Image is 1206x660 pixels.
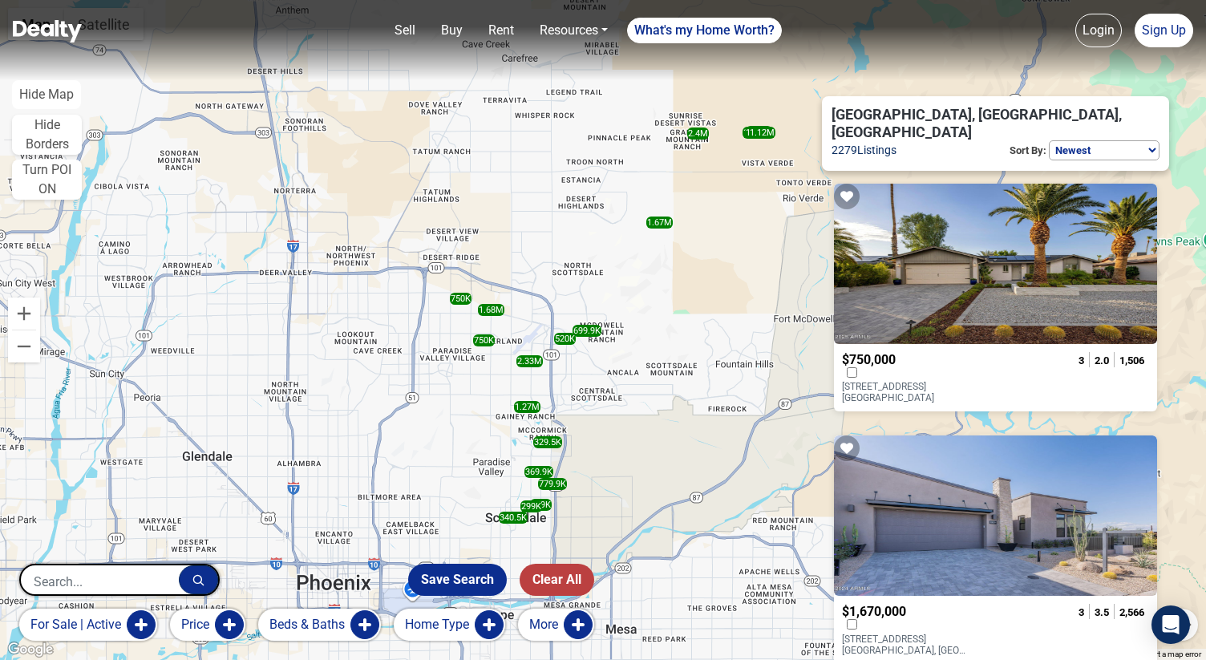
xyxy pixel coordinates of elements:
[530,499,552,511] div: 259K
[450,293,471,305] div: 750K
[394,609,505,641] button: Home Type
[514,401,540,413] div: 1.27M
[12,115,82,155] button: Hide Borders
[538,478,567,490] div: 779.9K
[19,609,157,641] button: for sale | active
[749,127,775,139] div: 1.12M
[627,18,782,43] a: What's my Home Worth?
[473,334,495,346] div: 750K
[520,500,542,512] div: 299K
[842,352,896,367] span: $750,000
[832,141,896,160] span: 2279 Listings
[832,106,1140,140] span: [GEOGRAPHIC_DATA], [GEOGRAPHIC_DATA], [GEOGRAPHIC_DATA]
[13,20,82,43] img: Dealty - Buy, Sell & Rent Homes
[1095,606,1109,618] span: 3.5
[743,127,764,139] div: 1.2M
[745,127,771,139] div: 1.12M
[842,604,906,619] span: $1,670,000
[1007,140,1049,161] p: Sort By:
[499,512,528,524] div: 340.5K
[573,325,601,337] div: 699.9K
[170,609,245,641] button: Price
[1095,354,1109,366] span: 2.0
[1079,606,1084,618] span: 3
[1119,606,1144,618] span: 2,566
[435,14,469,47] a: Buy
[8,298,40,330] button: Zoom in
[533,14,614,47] a: Resources
[1075,14,1122,47] a: Login
[687,128,709,140] div: 2.4M
[21,565,179,597] input: Search...
[520,564,594,596] button: Clear All
[8,330,40,362] button: Zoom out
[408,564,507,596] button: Save Search
[646,217,673,229] div: 1.67M
[518,609,594,641] button: More
[842,367,862,378] label: Compare
[1135,14,1193,47] a: Sign Up
[533,436,562,448] div: 329.5K
[258,609,381,641] button: Beds & Baths
[12,80,81,109] button: Hide Map
[388,14,422,47] a: Sell
[842,381,971,403] p: [STREET_ADDRESS] [GEOGRAPHIC_DATA]
[478,304,504,316] div: 1.68M
[516,355,543,367] div: 2.33M
[1079,354,1084,366] span: 3
[12,160,82,200] button: Turn POI ON
[554,333,576,345] div: 520K
[1119,354,1144,366] span: 1,506
[842,619,862,630] label: Compare
[1151,605,1190,644] div: Open Intercom Messenger
[8,612,56,660] iframe: BigID CMP Widget
[482,14,520,47] a: Rent
[524,466,553,478] div: 369.9K
[842,634,971,656] p: [STREET_ADDRESS] [GEOGRAPHIC_DATA], [GEOGRAPHIC_DATA] 85255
